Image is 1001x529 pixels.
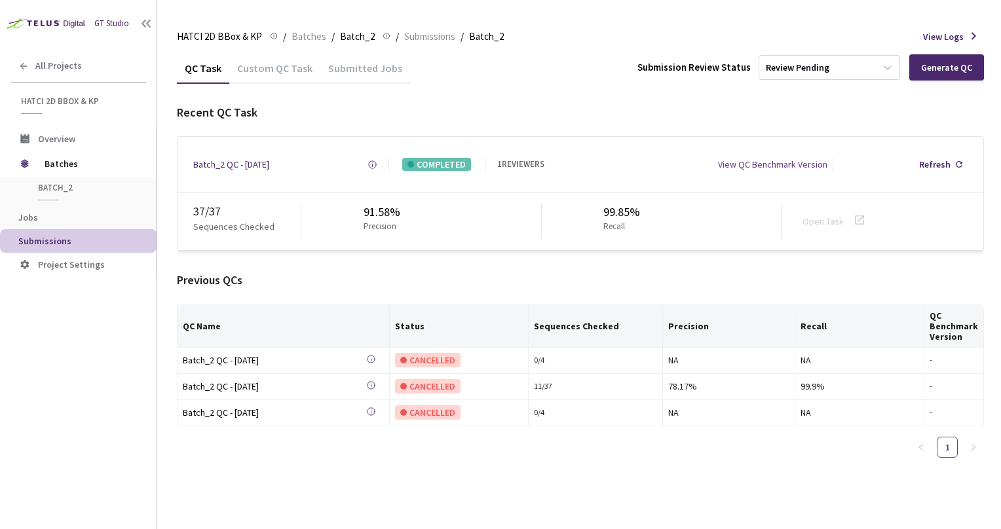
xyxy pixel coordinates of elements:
a: Submissions [402,29,458,43]
div: NA [668,353,789,367]
span: Project Settings [38,259,105,270]
th: Recall [795,305,924,348]
div: CANCELLED [395,379,461,393]
div: Previous QCs [177,272,984,289]
div: NA [801,353,918,367]
div: - [930,354,978,367]
a: Batch_2 QC - [DATE] [193,158,269,171]
p: Recall [603,221,635,233]
div: 37 / 37 [193,203,301,220]
th: Sequences Checked [529,305,663,348]
button: left [911,437,932,458]
div: 0 / 4 [534,354,657,367]
div: NA [801,405,918,420]
span: Batch_2 [469,29,504,45]
span: Overview [38,133,75,145]
span: Submissions [404,29,455,45]
li: / [331,29,335,45]
a: Batches [289,29,329,43]
div: Generate QC [921,62,972,73]
div: View QC Benchmark Version [718,158,827,171]
span: Batches [292,29,326,45]
span: Batch_2 [38,182,135,193]
span: View Logs [923,30,964,43]
p: Sequences Checked [193,220,274,233]
div: 78.17% [668,379,789,393]
span: HATCI 2D BBox & KP [21,96,138,107]
div: Refresh [919,158,951,171]
div: 11 / 37 [534,380,657,393]
div: 1 REVIEWERS [497,158,544,171]
div: GT Studio [94,18,129,30]
span: HATCI 2D BBox & KP [177,29,262,45]
button: right [963,437,984,458]
div: Batch_2 QC - [DATE] [183,353,366,367]
span: Batches [45,151,134,177]
li: / [461,29,464,45]
div: Recent QC Task [177,104,984,121]
li: Previous Page [911,437,932,458]
div: 0 / 4 [534,407,657,419]
div: - [930,407,978,419]
th: Precision [663,305,795,348]
div: Review Pending [766,62,829,74]
div: 91.58% [364,204,402,221]
span: Jobs [18,211,38,223]
div: QC Task [177,62,229,84]
li: / [283,29,286,45]
a: 1 [937,437,957,457]
a: Batch_2 QC - [DATE] [183,379,366,394]
span: Submissions [18,235,71,247]
div: Submitted Jobs [320,62,410,84]
div: Custom QC Task [229,62,320,84]
th: QC Benchmark Version [924,305,984,348]
div: Submission Review Status [637,60,751,74]
div: 99.9% [801,379,918,393]
li: / [396,29,399,45]
span: right [970,443,977,451]
div: Batch_2 QC - [DATE] [183,405,366,420]
div: COMPLETED [402,158,471,171]
a: Open Task [803,215,844,227]
div: NA [668,405,789,420]
div: - [930,380,978,393]
th: QC Name [178,305,390,348]
div: CANCELLED [395,353,461,367]
span: All Projects [35,60,82,71]
li: Next Page [963,437,984,458]
p: Precision [364,221,396,233]
div: 99.85% [603,204,640,221]
span: Batch_2 [340,29,375,45]
th: Status [390,305,529,348]
span: left [917,443,925,451]
div: CANCELLED [395,405,461,420]
li: 1 [937,437,958,458]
